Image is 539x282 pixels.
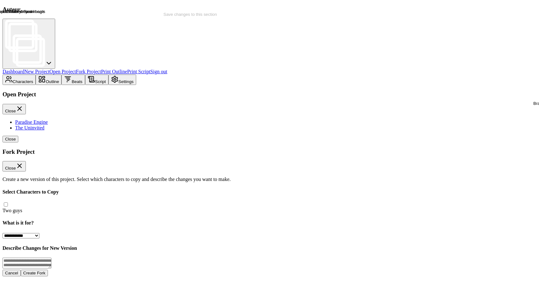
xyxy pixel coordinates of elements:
[108,79,136,84] a: Settings
[3,245,536,251] h4: Describe Changes for New Version
[3,79,36,84] a: Characters
[49,69,76,74] a: Open Project
[3,69,24,74] a: Dashboard
[3,189,536,195] h4: Select Characters to Copy
[3,6,536,13] h3: Auteur
[127,69,150,74] a: Print Script
[61,79,85,84] a: Beats
[3,148,536,155] h3: Fork Project
[150,69,167,74] a: Sign out
[5,20,45,67] img: storyboard
[164,12,217,17] span: Save changes to this section
[101,69,127,74] a: Print Outline
[21,270,48,276] button: Create Fork
[3,177,536,182] p: Create a new version of this project. Select which characters to copy and describe the changes yo...
[36,79,61,84] a: Outline
[85,79,108,84] a: Script
[5,109,16,113] span: Close
[61,75,85,85] button: Beats
[15,125,44,130] a: The Uninvited
[108,75,136,85] button: Settings
[76,69,101,74] a: Fork Project
[24,69,49,74] a: New Project
[3,136,18,142] button: Close
[3,104,26,114] button: Close
[5,166,16,171] span: Close
[3,75,36,85] button: Characters
[15,119,48,125] a: Paradise Engine
[3,91,536,98] h3: Open Project
[4,202,8,207] input: Two guys
[3,208,536,213] div: Two guys
[23,271,45,275] span: Create Fork
[3,220,536,226] h4: What is it for?
[36,75,61,85] button: Outline
[85,75,108,85] button: Script
[3,270,21,276] button: Cancel
[3,161,26,171] button: Close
